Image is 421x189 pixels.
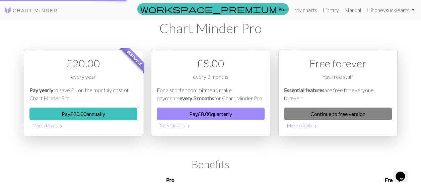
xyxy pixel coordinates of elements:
em: Pay yearly [29,87,53,93]
div: Free forever [284,55,392,71]
a: Pro [137,3,289,15]
a: Manual [342,3,364,17]
div: £ 8.00 [157,55,265,71]
button: More details [284,120,392,131]
iframe: chat widget [393,162,414,182]
div: Yay, free stuff [284,73,392,86]
p: For a shorter commitment, make payments for Chart Minder Pro [157,86,265,102]
div: every 3 months [157,73,265,86]
div: £ 20.00 [29,55,137,71]
h1: Chart Minder Pro [24,20,398,36]
a: Continue to free version [284,108,392,120]
button: Pay£20.00annually [29,108,137,120]
div: Payment option 2 [151,50,270,136]
div: Payment option 1 [24,50,143,136]
div: every year [29,73,137,86]
h2: Benefits [24,158,398,171]
a: Library [320,3,342,17]
span: workspace_premium [140,4,277,14]
a: Hihoneysucklearts [364,3,417,17]
span: chevron_right [313,123,319,130]
p: to save £1 on the monthly cost of Chart Minder Pro [29,86,137,102]
a: My charts [291,3,320,17]
em: every 3 months [180,95,214,101]
button: More details [29,120,137,131]
p: are free for everyone, forever [284,86,392,102]
em: Essential features [284,87,325,93]
th: Pro [61,173,280,187]
span: Best value [120,44,149,72]
div: Free option [278,50,398,136]
button: More details [157,120,265,131]
span: chevron_right [59,123,64,130]
img: Logo [4,6,58,14]
button: Pay£8.00quarterly [157,108,265,120]
span: chevron_right [186,123,191,130]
